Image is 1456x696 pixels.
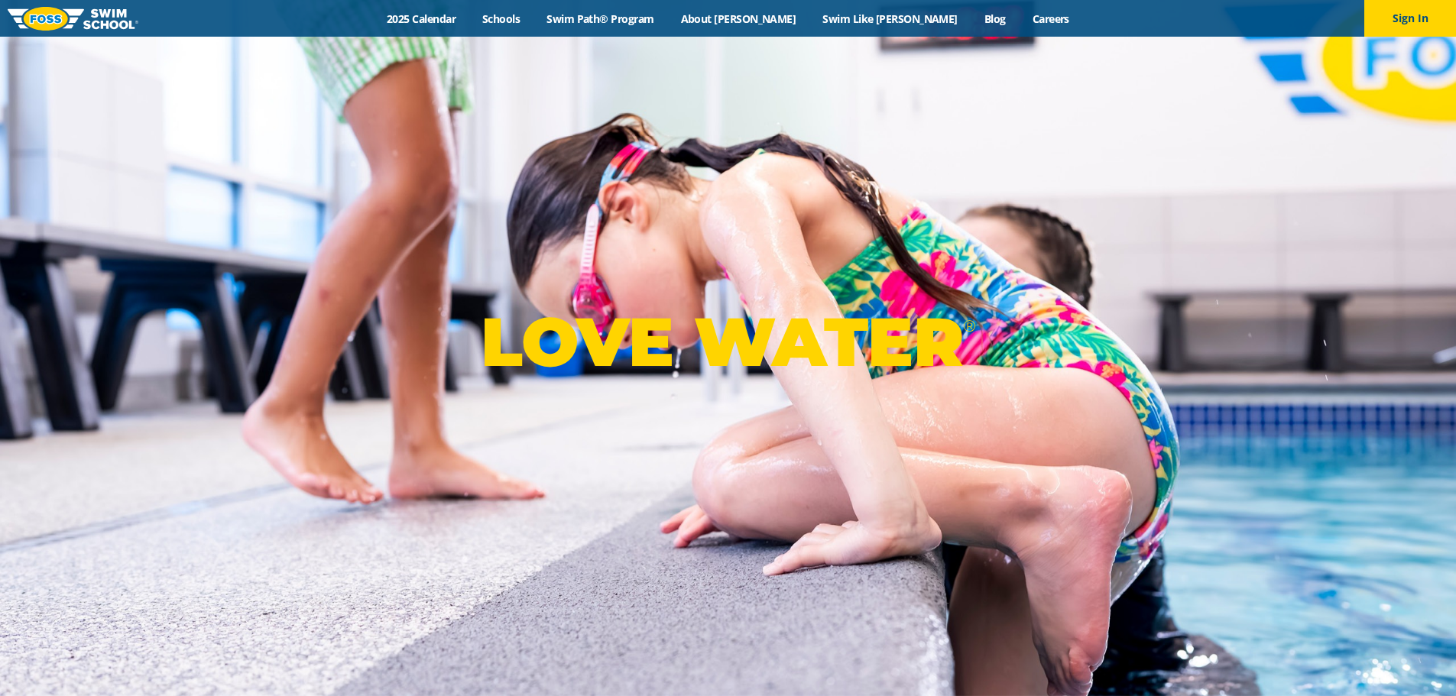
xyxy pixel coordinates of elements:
a: Swim Path® Program [533,11,667,26]
a: 2025 Calendar [374,11,469,26]
a: Schools [469,11,533,26]
p: LOVE WATER [481,301,975,383]
img: FOSS Swim School Logo [8,7,138,31]
sup: ® [963,316,975,335]
a: About [PERSON_NAME] [667,11,809,26]
a: Careers [1019,11,1082,26]
a: Blog [971,11,1019,26]
a: Swim Like [PERSON_NAME] [809,11,971,26]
